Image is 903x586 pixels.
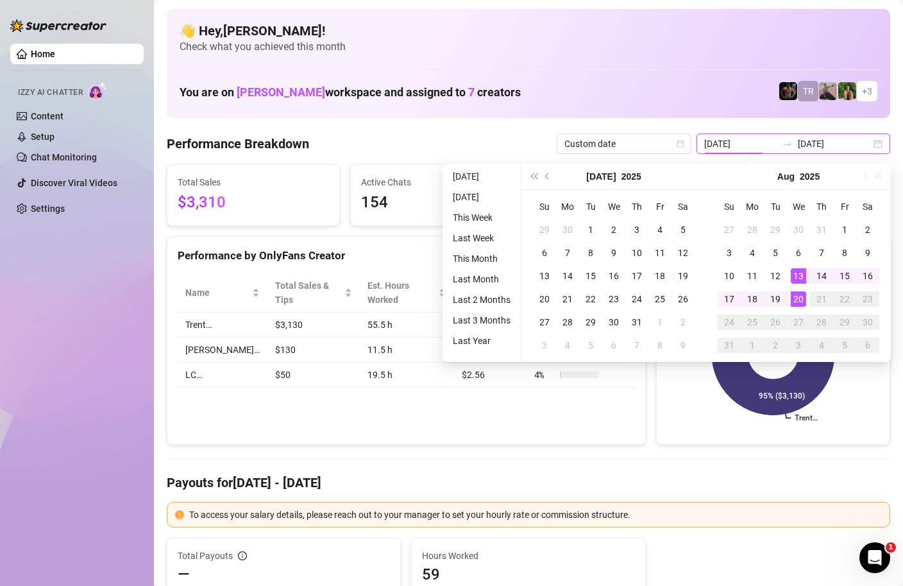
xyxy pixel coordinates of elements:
div: 30 [560,222,575,237]
li: Last Month [448,271,516,287]
span: Custom date [564,134,684,153]
li: Last Year [448,333,516,349]
td: 2025-07-12 [671,241,695,264]
td: 2025-09-06 [856,334,879,357]
button: Last year (Control + left) [527,164,541,189]
span: calendar [677,140,684,148]
th: Th [625,195,648,218]
th: Su [718,195,741,218]
img: Trent [779,82,797,100]
button: Choose a year [621,164,641,189]
span: 1 [886,542,896,553]
div: 1 [745,338,760,353]
td: 2025-07-07 [556,241,579,264]
text: Trent… [795,414,818,423]
div: 25 [652,291,668,307]
td: 2025-08-10 [718,264,741,288]
td: 2025-09-01 [741,334,764,357]
td: 2025-07-14 [556,264,579,288]
td: 2025-09-03 [787,334,810,357]
td: 2025-07-30 [787,218,810,241]
span: exclamation-circle [175,510,184,519]
th: We [602,195,625,218]
td: 2025-08-25 [741,311,764,334]
li: Last Week [448,230,516,246]
th: Mo [556,195,579,218]
td: 2025-07-27 [533,311,556,334]
td: $130 [267,338,360,363]
div: 4 [814,338,829,353]
h4: Payouts for [DATE] - [DATE] [167,474,890,492]
td: 19.5 h [360,363,454,388]
img: AI Chatter [88,82,108,100]
div: 17 [629,268,645,284]
td: 2025-07-31 [625,311,648,334]
div: 20 [537,291,552,307]
div: 7 [629,338,645,353]
td: 2025-08-17 [718,288,741,311]
div: 5 [837,338,852,353]
td: 2025-08-08 [648,334,671,357]
td: 2025-07-05 [671,218,695,241]
div: 31 [629,315,645,330]
td: 2025-07-24 [625,288,648,311]
div: 27 [722,222,737,237]
td: 2025-06-29 [533,218,556,241]
li: Last 2 Months [448,292,516,307]
td: 2025-07-11 [648,241,671,264]
h4: 👋 Hey, [PERSON_NAME] ! [180,22,877,40]
td: 2025-08-07 [810,241,833,264]
td: 2025-08-16 [856,264,879,288]
span: to [782,139,793,149]
div: 8 [837,245,852,261]
div: 5 [768,245,783,261]
div: 24 [722,315,737,330]
td: 2025-08-07 [625,334,648,357]
div: To access your salary details, please reach out to your manager to set your hourly rate or commis... [189,508,882,522]
iframe: Intercom live chat [859,542,890,573]
td: 2025-08-15 [833,264,856,288]
th: Sa [856,195,879,218]
td: $50 [267,363,360,388]
div: 4 [745,245,760,261]
img: LC [819,82,837,100]
td: 2025-08-01 [648,311,671,334]
div: 12 [675,245,691,261]
td: 2025-08-11 [741,264,764,288]
td: 2025-08-03 [533,334,556,357]
div: Est. Hours Worked [367,279,436,307]
th: Su [533,195,556,218]
td: LC… [178,363,267,388]
div: 30 [791,222,806,237]
td: 2025-08-06 [602,334,625,357]
div: 18 [652,268,668,284]
div: 31 [722,338,737,353]
td: 2025-08-18 [741,288,764,311]
td: 2025-08-13 [787,264,810,288]
th: Mo [741,195,764,218]
td: 2025-08-29 [833,311,856,334]
div: 28 [814,315,829,330]
span: Total Sales & Tips [275,279,342,307]
td: 2025-08-31 [718,334,741,357]
div: 15 [583,268,598,284]
button: Choose a year [800,164,820,189]
td: 11.5 h [360,338,454,363]
td: 2025-07-09 [602,241,625,264]
td: 2025-08-09 [671,334,695,357]
a: Settings [31,203,65,214]
td: 2025-08-05 [579,334,602,357]
div: 10 [722,268,737,284]
th: Tu [579,195,602,218]
div: 19 [675,268,691,284]
div: 16 [606,268,621,284]
span: 4 % [534,368,555,382]
th: Fr [648,195,671,218]
div: 10 [629,245,645,261]
td: 2025-07-21 [556,288,579,311]
td: 2025-08-14 [810,264,833,288]
td: 2025-08-23 [856,288,879,311]
span: Check what you achieved this month [180,40,877,54]
img: logo-BBDzfeDw.svg [10,19,106,32]
td: 2025-08-28 [810,311,833,334]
